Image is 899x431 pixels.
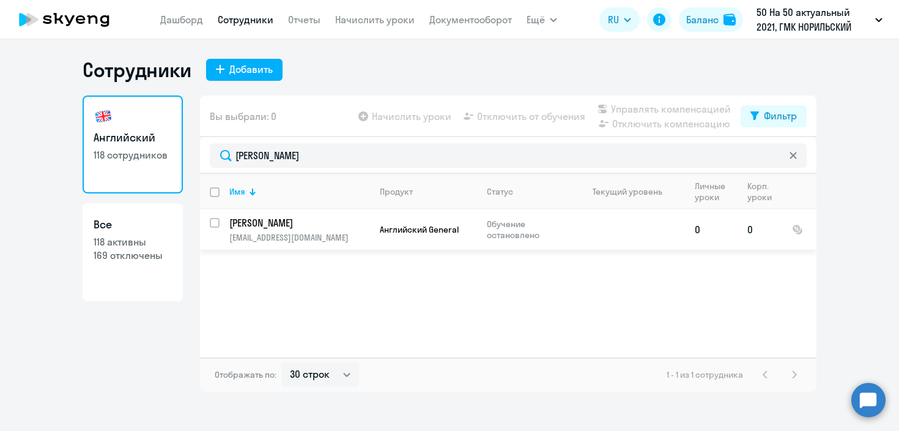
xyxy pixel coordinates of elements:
input: Поиск по имени, email, продукту или статусу [210,143,807,168]
p: 50 На 50 актуальный 2021, ГМК НОРИЛЬСКИЙ НИКЕЛЬ, ПАО [757,5,870,34]
button: 50 На 50 актуальный 2021, ГМК НОРИЛЬСКИЙ НИКЕЛЬ, ПАО [750,5,889,34]
p: 118 активны [94,235,172,249]
button: Балансbalance [679,7,743,32]
span: RU [608,12,619,27]
a: Отчеты [288,13,320,26]
div: Продукт [380,186,476,197]
a: [PERSON_NAME] [229,216,369,230]
div: Имя [229,186,369,197]
span: Вы выбрали: 0 [210,109,276,124]
div: Фильтр [764,108,797,123]
div: Корп. уроки [747,181,782,203]
a: Английский118 сотрудников [83,96,183,193]
div: Личные уроки [695,181,737,203]
td: 0 [738,209,782,250]
span: Английский General [380,224,459,235]
p: [PERSON_NAME] [229,216,368,230]
span: 1 - 1 из 1 сотрудника [667,369,743,380]
button: Ещё [527,7,557,32]
button: Добавить [206,59,283,81]
button: RU [599,7,640,32]
a: Сотрудники [218,13,273,26]
div: Статус [487,186,571,197]
span: Отображать по: [215,369,276,380]
p: 169 отключены [94,249,172,262]
img: balance [723,13,736,26]
div: Имя [229,186,245,197]
div: Текущий уровень [581,186,684,197]
a: Дашборд [160,13,203,26]
div: Корп. уроки [747,181,772,203]
h3: Все [94,217,172,233]
div: Личные уроки [695,181,726,203]
p: 118 сотрудников [94,148,172,162]
div: Статус [487,186,513,197]
h3: Английский [94,130,172,146]
a: Документооборот [429,13,512,26]
p: [EMAIL_ADDRESS][DOMAIN_NAME] [229,232,369,243]
div: Добавить [229,62,273,77]
td: 0 [685,209,738,250]
span: Ещё [527,12,545,27]
img: english [94,107,113,126]
div: Баланс [686,12,719,27]
a: Начислить уроки [335,13,415,26]
button: Фильтр [741,105,807,127]
div: Текущий уровень [593,186,662,197]
div: Продукт [380,186,413,197]
p: Обучение остановлено [487,219,571,241]
h1: Сотрудники [83,58,191,82]
a: Все118 активны169 отключены [83,203,183,301]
